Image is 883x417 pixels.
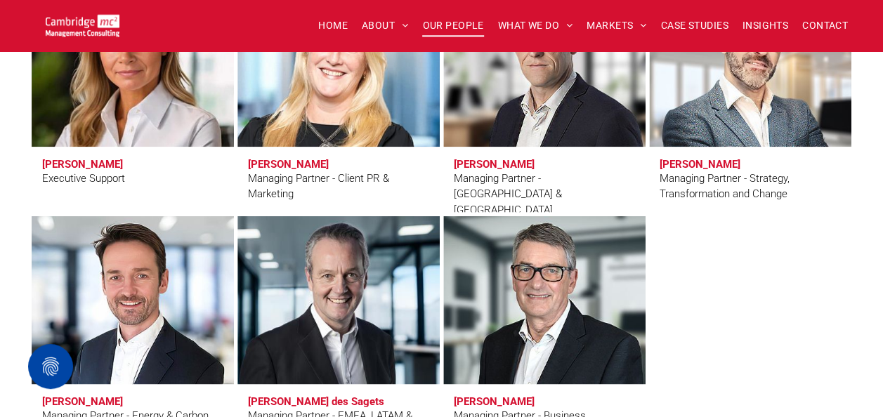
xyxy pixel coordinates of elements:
[454,395,535,408] h3: [PERSON_NAME]
[248,171,429,202] div: Managing Partner - Client PR & Marketing
[415,15,490,37] a: OUR PEOPLE
[355,15,416,37] a: ABOUT
[660,171,841,202] div: Managing Partner - Strategy, Transformation and Change
[795,15,855,37] a: CONTACT
[32,216,234,385] a: Pete Nisbet | Managing Partner - Energy & Carbon
[237,216,440,385] a: Charles Orsel Des Sagets | Managing Partner - EMEA
[248,158,329,171] h3: [PERSON_NAME]
[46,16,119,31] a: Your Business Transformed | Cambridge Management Consulting
[580,15,653,37] a: MARKETS
[443,216,646,385] a: Jeff Owen | Managing Partner - Business Transformation
[660,158,740,171] h3: [PERSON_NAME]
[42,171,125,187] div: Executive Support
[42,158,123,171] h3: [PERSON_NAME]
[454,158,535,171] h3: [PERSON_NAME]
[46,14,119,37] img: Go to Homepage
[654,15,735,37] a: CASE STUDIES
[491,15,580,37] a: WHAT WE DO
[735,15,795,37] a: INSIGHTS
[248,395,384,408] h3: [PERSON_NAME] des Sagets
[454,171,635,218] div: Managing Partner - [GEOGRAPHIC_DATA] & [GEOGRAPHIC_DATA]
[42,395,123,408] h3: [PERSON_NAME]
[311,15,355,37] a: HOME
